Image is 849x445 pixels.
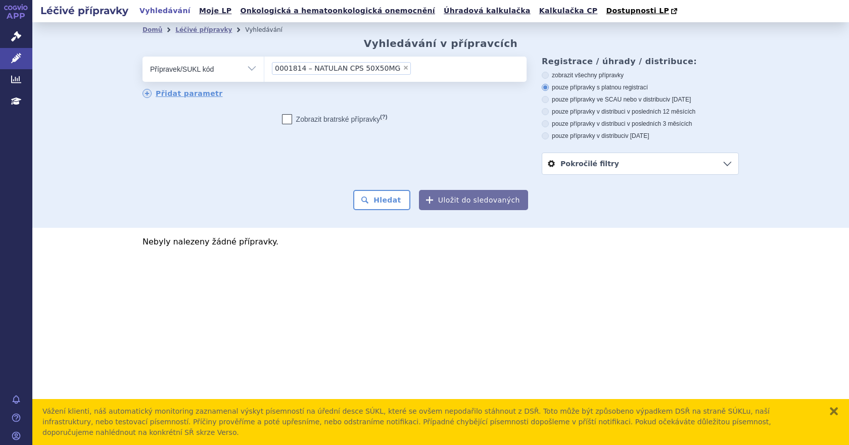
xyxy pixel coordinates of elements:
a: Úhradová kalkulačka [441,4,534,18]
label: pouze přípravky v distribuci v posledních 3 měsících [542,120,739,128]
h3: Registrace / úhrady / distribuce: [542,57,739,66]
a: Dostupnosti LP [603,4,682,18]
a: Vyhledávání [136,4,194,18]
h2: Vyhledávání v přípravcích [364,37,518,50]
span: × [403,65,409,71]
p: Nebyly nalezeny žádné přípravky. [143,238,739,246]
span: v [DATE] [625,132,649,139]
span: 0001814 – NATULAN CPS 50X50MG [275,65,400,72]
div: Vážení klienti, náš automatický monitoring zaznamenal výskyt písemností na úřední desce SÚKL, kte... [42,406,819,438]
a: Kalkulačka CP [536,4,601,18]
label: pouze přípravky v distribuci [542,132,739,140]
h2: Léčivé přípravky [32,4,136,18]
label: zobrazit všechny přípravky [542,71,739,79]
span: Dostupnosti LP [606,7,669,15]
label: pouze přípravky s platnou registrací [542,83,739,91]
li: Vyhledávání [245,22,296,37]
button: zavřít [829,406,839,416]
span: v [DATE] [667,96,691,103]
button: Uložit do sledovaných [419,190,528,210]
label: pouze přípravky v distribuci v posledních 12 měsících [542,108,739,116]
a: Onkologická a hematoonkologická onemocnění [237,4,438,18]
abbr: (?) [380,114,387,120]
label: pouze přípravky ve SCAU nebo v distribuci [542,95,739,104]
button: Hledat [353,190,410,210]
input: 0001814 – NATULAN CPS 50X50MG [414,62,419,74]
label: Zobrazit bratrské přípravky [282,114,388,124]
a: Moje LP [196,4,234,18]
a: Domů [143,26,162,33]
a: Přidat parametr [143,89,223,98]
a: Léčivé přípravky [175,26,232,33]
a: Pokročilé filtry [542,153,738,174]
